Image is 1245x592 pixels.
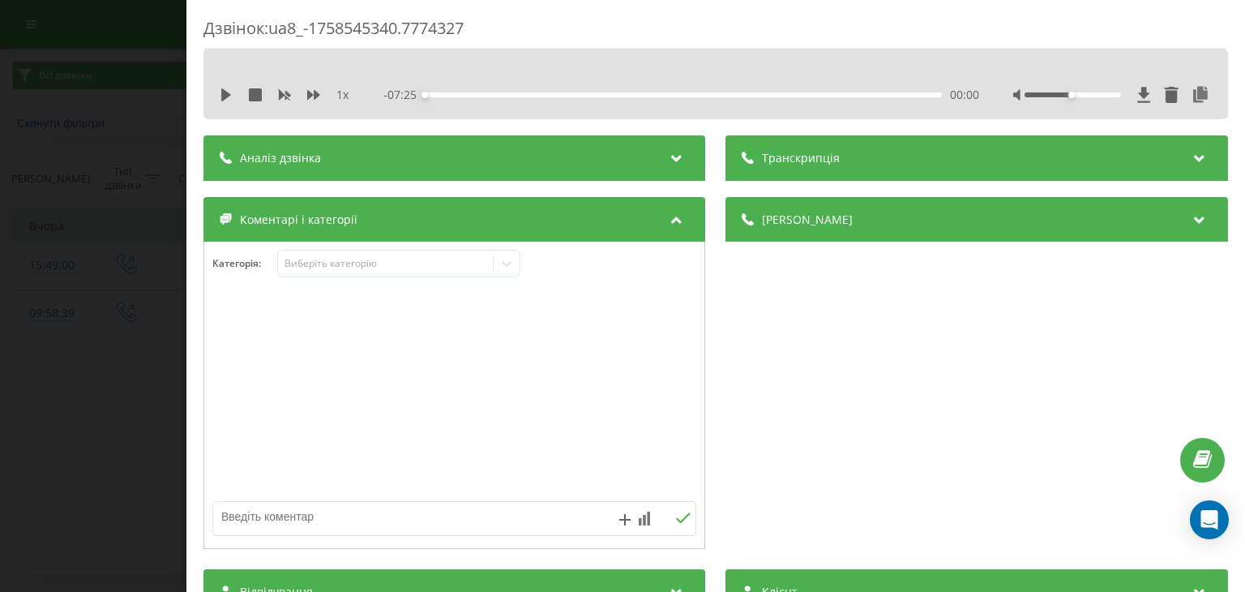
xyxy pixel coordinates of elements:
div: Дзвінок : ua8_-1758545340.7774327 [203,17,1228,49]
div: Accessibility label [1068,92,1075,98]
span: - 07:25 [384,87,426,103]
span: 1 x [336,87,349,103]
div: Open Intercom Messenger [1190,500,1229,539]
span: Транскрипція [763,150,841,166]
span: 00:00 [950,87,979,103]
span: Коментарі і категорії [240,212,357,228]
h4: Категорія : [212,258,277,269]
span: [PERSON_NAME] [763,212,854,228]
div: Accessibility label [422,92,429,98]
div: Виберіть категорію [285,257,487,270]
span: Аналіз дзвінка [240,150,321,166]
